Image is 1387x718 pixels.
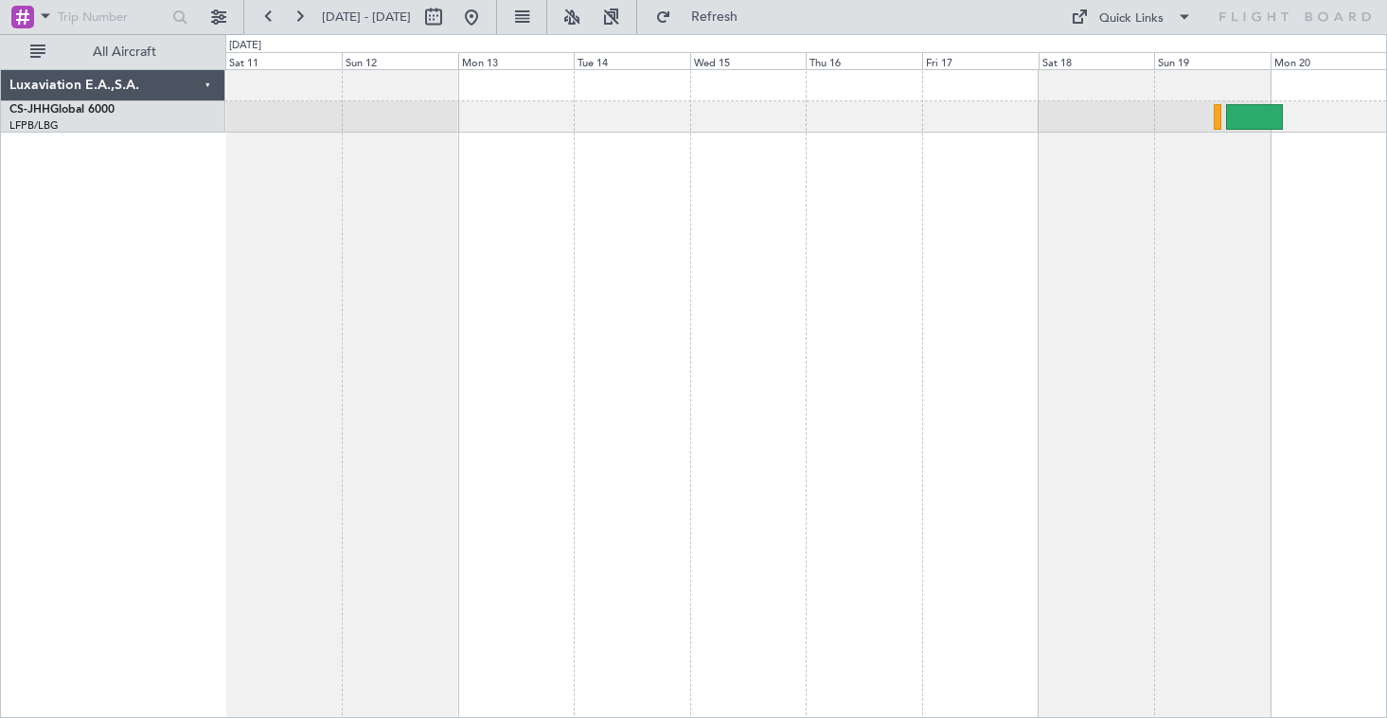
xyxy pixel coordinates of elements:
button: All Aircraft [21,37,205,67]
div: Tue 14 [574,52,690,69]
div: Thu 16 [806,52,922,69]
div: Mon 13 [458,52,575,69]
div: Sat 18 [1039,52,1155,69]
a: CS-JHHGlobal 6000 [9,104,115,116]
span: All Aircraft [49,45,200,59]
div: Quick Links [1099,9,1164,28]
span: CS-JHH [9,104,50,116]
div: Sat 11 [225,52,342,69]
span: Refresh [675,10,755,24]
div: Wed 15 [690,52,807,69]
div: Sun 19 [1154,52,1271,69]
span: [DATE] - [DATE] [322,9,411,26]
div: Fri 17 [922,52,1039,69]
button: Quick Links [1061,2,1201,32]
div: [DATE] [229,38,261,54]
div: Sun 12 [342,52,458,69]
button: Refresh [647,2,760,32]
div: Mon 20 [1271,52,1387,69]
input: Trip Number [58,3,167,31]
a: LFPB/LBG [9,118,59,133]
